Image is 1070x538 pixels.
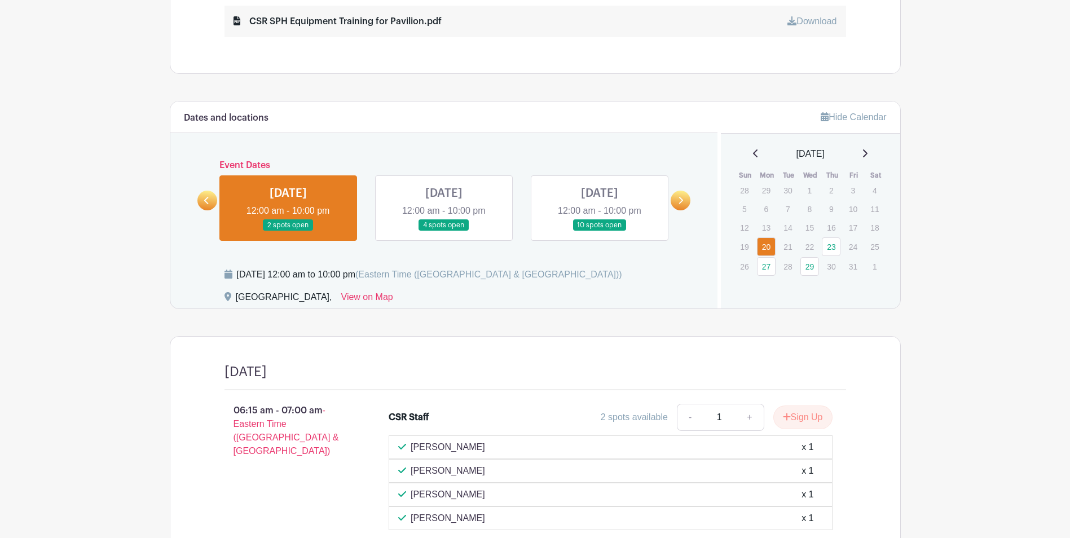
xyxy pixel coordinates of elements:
p: 11 [865,200,884,218]
div: x 1 [802,464,813,478]
h6: Dates and locations [184,113,268,124]
p: 06:15 am - 07:00 am [206,399,371,462]
span: (Eastern Time ([GEOGRAPHIC_DATA] & [GEOGRAPHIC_DATA])) [355,270,622,279]
h6: Event Dates [217,160,671,171]
p: 13 [757,219,776,236]
div: x 1 [802,511,813,525]
a: 27 [757,257,776,276]
div: [DATE] 12:00 am to 10:00 pm [237,268,622,281]
th: Mon [756,170,778,181]
th: Sun [734,170,756,181]
div: 2 spots available [601,411,668,424]
a: 23 [822,237,840,256]
p: 4 [865,182,884,199]
a: + [736,404,764,431]
p: 6 [757,200,776,218]
p: 15 [800,219,819,236]
a: 29 [800,257,819,276]
p: 9 [822,200,840,218]
div: CSR Staff [389,411,429,424]
p: 28 [778,258,797,275]
p: 14 [778,219,797,236]
th: Thu [821,170,843,181]
p: 12 [735,219,754,236]
p: 22 [800,238,819,255]
a: Hide Calendar [821,112,886,122]
p: 16 [822,219,840,236]
p: 8 [800,200,819,218]
p: 17 [844,219,862,236]
th: Wed [800,170,822,181]
span: [DATE] [796,147,825,161]
p: 1 [865,258,884,275]
p: [PERSON_NAME] [411,464,485,478]
th: Sat [865,170,887,181]
div: x 1 [802,488,813,501]
p: 30 [822,258,840,275]
a: 20 [757,237,776,256]
p: [PERSON_NAME] [411,488,485,501]
p: [PERSON_NAME] [411,511,485,525]
p: 10 [844,200,862,218]
p: 28 [735,182,754,199]
p: 31 [844,258,862,275]
th: Tue [778,170,800,181]
p: 25 [865,238,884,255]
a: Download [787,16,836,26]
div: x 1 [802,440,813,454]
h4: [DATE] [224,364,267,380]
p: 5 [735,200,754,218]
p: 2 [822,182,840,199]
p: 26 [735,258,754,275]
div: CSR SPH Equipment Training for Pavilion.pdf [234,15,442,28]
p: 24 [844,238,862,255]
p: 3 [844,182,862,199]
p: 19 [735,238,754,255]
a: View on Map [341,290,393,308]
span: - Eastern Time ([GEOGRAPHIC_DATA] & [GEOGRAPHIC_DATA]) [234,405,339,456]
p: [PERSON_NAME] [411,440,485,454]
p: 7 [778,200,797,218]
div: [GEOGRAPHIC_DATA], [236,290,332,308]
p: 18 [865,219,884,236]
button: Sign Up [773,405,833,429]
p: 30 [778,182,797,199]
p: 1 [800,182,819,199]
th: Fri [843,170,865,181]
p: 29 [757,182,776,199]
p: 21 [778,238,797,255]
a: - [677,404,703,431]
